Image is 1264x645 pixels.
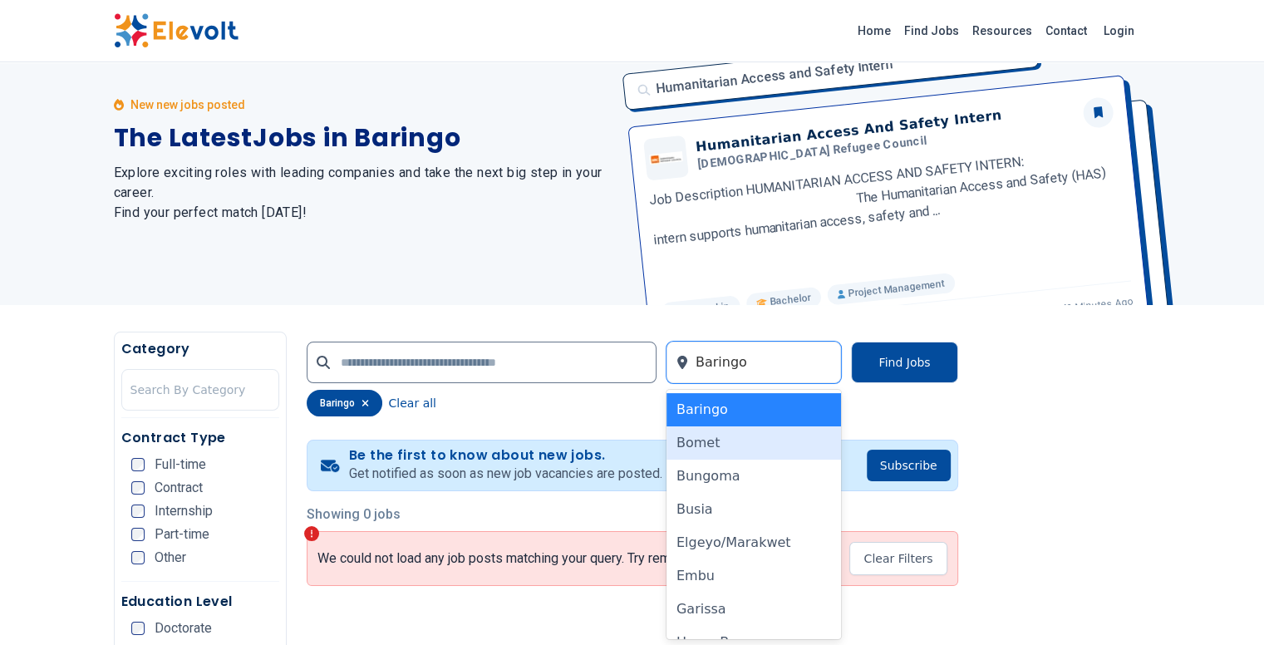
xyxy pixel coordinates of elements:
[666,493,842,526] div: Busia
[851,342,957,383] button: Find Jobs
[966,17,1039,44] a: Resources
[307,505,958,524] p: Showing 0 jobs
[114,13,239,48] img: Elevolt
[1181,565,1264,645] iframe: Chat Widget
[666,526,842,559] div: Elgeyo/Marakwet
[131,505,145,518] input: Internship
[131,551,145,564] input: Other
[1039,17,1094,44] a: Contact
[121,428,279,448] h5: Contract Type
[666,426,842,460] div: Bomet
[851,17,898,44] a: Home
[317,550,769,567] p: We could not load any job posts matching your query. Try removing the filters...
[130,96,245,113] p: New new jobs posted
[131,622,145,635] input: Doctorate
[155,505,213,518] span: Internship
[155,481,203,495] span: Contract
[898,17,966,44] a: Find Jobs
[666,559,842,593] div: Embu
[155,551,186,564] span: Other
[867,450,951,481] button: Subscribe
[307,390,382,416] div: baringo
[131,528,145,541] input: Part-time
[131,481,145,495] input: Contract
[349,464,662,484] p: Get notified as soon as new job vacancies are posted.
[666,593,842,626] div: Garissa
[155,528,209,541] span: Part-time
[121,592,279,612] h5: Education Level
[1094,14,1144,47] a: Login
[155,622,212,635] span: Doctorate
[849,542,947,575] button: Clear Filters
[114,163,612,223] h2: Explore exciting roles with leading companies and take the next big step in your career. Find you...
[114,123,612,153] h1: The Latest Jobs in Baringo
[131,458,145,471] input: Full-time
[121,339,279,359] h5: Category
[666,460,842,493] div: Bungoma
[389,390,436,416] button: Clear all
[349,447,662,464] h4: Be the first to know about new jobs.
[666,393,842,426] div: Baringo
[155,458,206,471] span: Full-time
